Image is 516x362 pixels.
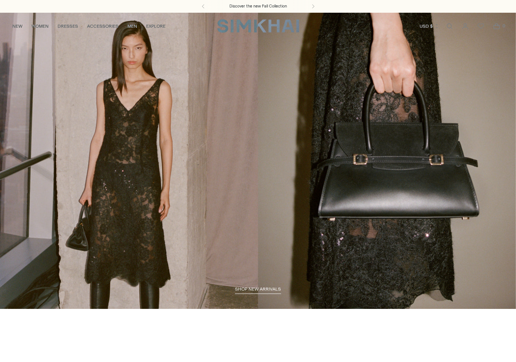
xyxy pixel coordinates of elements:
a: MEN [127,18,137,34]
a: ACCESSORIES [87,18,118,34]
a: SIMKHAI [217,19,299,33]
span: shop new arrivals [235,286,281,292]
a: Wishlist [473,19,488,34]
a: Go to the account page [458,19,473,34]
a: Open cart modal [489,19,504,34]
a: shop new arrivals [235,286,281,294]
a: Discover the new Fall Collection [229,3,287,9]
a: EXPLORE [146,18,166,34]
a: DRESSES [58,18,78,34]
a: NEW [12,18,22,34]
button: USD $ [420,18,439,34]
a: WOMEN [31,18,49,34]
a: Open search modal [442,19,457,34]
span: 0 [500,22,507,29]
